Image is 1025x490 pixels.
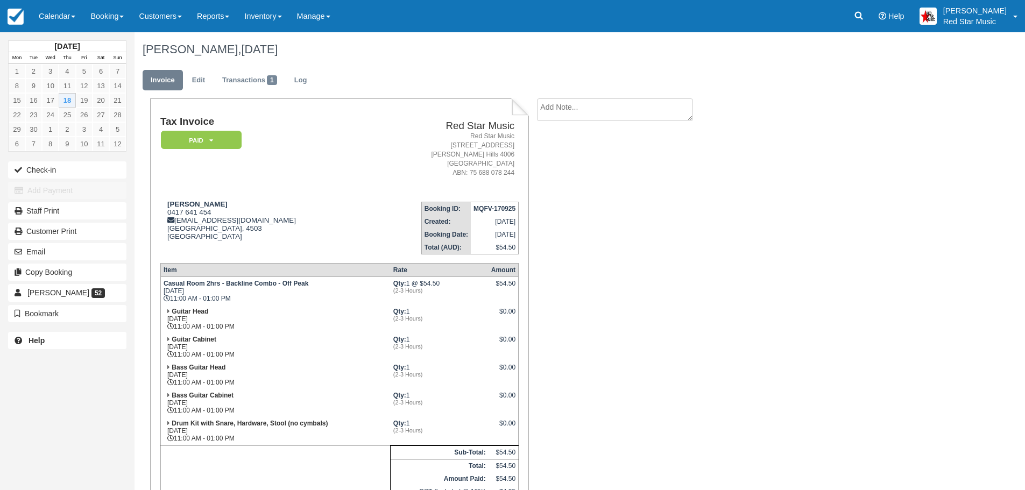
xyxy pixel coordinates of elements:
strong: Casual Room 2hrs - Backline Combo - Off Peak [164,280,308,287]
a: 20 [93,93,109,108]
strong: Guitar Cabinet [172,336,216,343]
th: Created: [421,215,471,228]
th: Booking Date: [421,228,471,241]
a: 4 [59,64,75,79]
strong: Bass Guitar Head [172,364,225,371]
a: 3 [76,122,93,137]
th: Rate [391,263,489,276]
a: 7 [25,137,42,151]
a: 2 [59,122,75,137]
a: 17 [42,93,59,108]
div: $0.00 [491,420,515,436]
td: [DATE] 11:00 AM - 01:00 PM [160,361,390,389]
td: 1 [391,389,489,417]
h2: Red Star Music [373,120,514,132]
a: Help [8,332,126,349]
em: (2-3 Hours) [393,371,486,378]
span: [PERSON_NAME] [27,288,89,297]
em: (2-3 Hours) [393,427,486,434]
td: [DATE] 11:00 AM - 01:00 PM [160,333,390,361]
a: 18 [59,93,75,108]
em: (2-3 Hours) [393,315,486,322]
a: 11 [93,137,109,151]
td: 1 [391,333,489,361]
a: 6 [9,137,25,151]
strong: [DATE] [54,42,80,51]
a: 12 [76,79,93,93]
td: [DATE] 11:00 AM - 01:00 PM [160,389,390,417]
a: 27 [93,108,109,122]
td: 1 @ $54.50 [391,276,489,305]
th: Item [160,263,390,276]
span: Help [888,12,904,20]
a: 3 [42,64,59,79]
a: [PERSON_NAME] 52 [8,284,126,301]
a: 8 [9,79,25,93]
a: Invoice [143,70,183,91]
td: 1 [391,361,489,389]
th: Wed [42,52,59,64]
span: 1 [267,75,277,85]
i: Help [879,12,886,20]
h1: [PERSON_NAME], [143,43,895,56]
em: Paid [161,131,242,150]
em: (2-3 Hours) [393,399,486,406]
strong: Qty [393,280,406,287]
strong: [PERSON_NAME] [167,200,228,208]
th: Booking ID: [421,202,471,215]
th: Sat [93,52,109,64]
a: Customer Print [8,223,126,240]
a: 10 [42,79,59,93]
th: Sub-Total: [391,445,489,459]
td: [DATE] [471,228,519,241]
span: [DATE] [241,42,278,56]
div: $54.50 [491,280,515,296]
th: Amount Paid: [391,472,489,485]
a: 5 [109,122,126,137]
a: 10 [76,137,93,151]
a: 1 [42,122,59,137]
th: Total (AUD): [421,241,471,254]
img: checkfront-main-nav-mini-logo.png [8,9,24,25]
th: Thu [59,52,75,64]
address: Red Star Music [STREET_ADDRESS] [PERSON_NAME] Hills 4006 [GEOGRAPHIC_DATA] ABN: 75 688 078 244 [373,132,514,178]
a: 7 [109,64,126,79]
a: 14 [109,79,126,93]
a: Edit [184,70,213,91]
th: Mon [9,52,25,64]
button: Add Payment [8,182,126,199]
a: 12 [109,137,126,151]
p: Red Star Music [943,16,1007,27]
a: 9 [25,79,42,93]
button: Email [8,243,126,260]
div: $0.00 [491,308,515,324]
a: 6 [93,64,109,79]
a: 11 [59,79,75,93]
a: 1 [9,64,25,79]
a: Staff Print [8,202,126,219]
span: 52 [91,288,105,298]
a: Log [286,70,315,91]
a: 5 [76,64,93,79]
a: 24 [42,108,59,122]
a: 9 [59,137,75,151]
td: [DATE] [471,215,519,228]
h1: Tax Invoice [160,116,369,127]
div: $0.00 [491,336,515,352]
th: Amount [489,263,519,276]
strong: Drum Kit with Snare, Hardware, Stool (no cymbals) [172,420,328,427]
td: $54.50 [471,241,519,254]
strong: Qty [393,420,406,427]
strong: Qty [393,336,406,343]
button: Check-in [8,161,126,179]
td: $54.50 [489,445,519,459]
th: Tue [25,52,42,64]
strong: Qty [393,364,406,371]
a: 16 [25,93,42,108]
a: 19 [76,93,93,108]
a: 26 [76,108,93,122]
td: $54.50 [489,459,519,472]
a: 28 [109,108,126,122]
a: Transactions1 [214,70,285,91]
div: $0.00 [491,392,515,408]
